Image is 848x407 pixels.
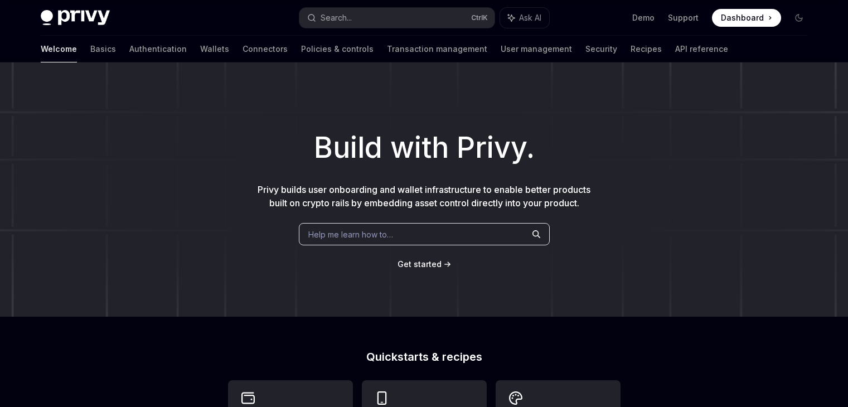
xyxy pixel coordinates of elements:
span: Ctrl K [471,13,488,22]
a: Wallets [200,36,229,62]
a: Get started [398,259,442,270]
h2: Quickstarts & recipes [228,351,621,362]
a: User management [501,36,572,62]
a: Policies & controls [301,36,374,62]
button: Ask AI [500,8,549,28]
a: Support [668,12,699,23]
span: Privy builds user onboarding and wallet infrastructure to enable better products built on crypto ... [258,184,590,209]
span: Help me learn how to… [308,229,393,240]
div: Search... [321,11,352,25]
span: Ask AI [519,12,541,23]
button: Toggle dark mode [790,9,808,27]
a: Connectors [243,36,288,62]
a: Authentication [129,36,187,62]
a: Recipes [631,36,662,62]
img: dark logo [41,10,110,26]
a: Transaction management [387,36,487,62]
a: Basics [90,36,116,62]
a: Security [585,36,617,62]
span: Get started [398,259,442,269]
a: Dashboard [712,9,781,27]
span: Dashboard [721,12,764,23]
a: Welcome [41,36,77,62]
h1: Build with Privy. [18,126,830,169]
a: Demo [632,12,655,23]
a: API reference [675,36,728,62]
button: Search...CtrlK [299,8,495,28]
